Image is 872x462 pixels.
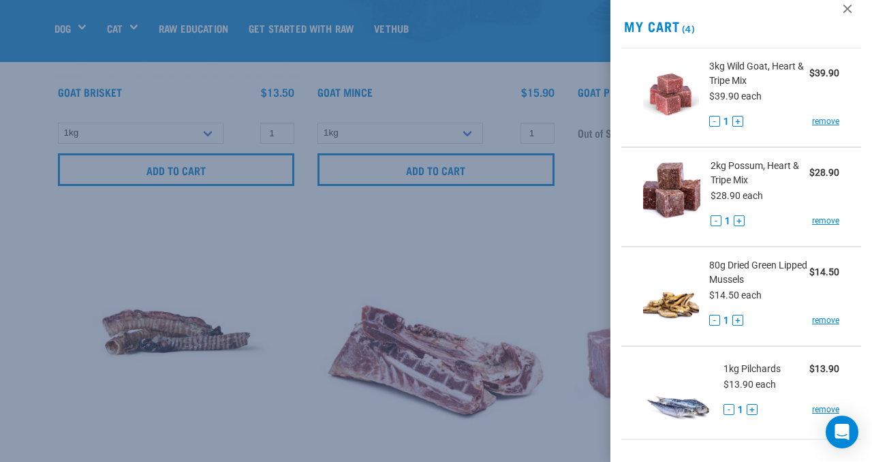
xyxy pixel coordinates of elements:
[812,403,839,416] a: remove
[738,403,743,417] span: 1
[709,116,720,127] button: -
[643,59,699,129] img: Wild Goat, Heart & Tripe Mix
[711,190,763,201] span: $28.90 each
[723,362,781,376] span: 1kg Pilchards
[709,315,720,326] button: -
[709,91,762,102] span: $39.90 each
[610,18,872,34] h2: My Cart
[812,314,839,326] a: remove
[643,358,713,428] img: Pilchards
[732,315,743,326] button: +
[826,416,858,448] div: Open Intercom Messenger
[809,266,839,277] strong: $14.50
[711,215,721,226] button: -
[812,215,839,227] a: remove
[643,159,700,229] img: Possum, Heart & Tripe Mix
[709,59,809,88] span: 3kg Wild Goat, Heart & Tripe Mix
[732,116,743,127] button: +
[725,214,730,228] span: 1
[723,313,729,328] span: 1
[643,258,699,328] img: Dried Green Lipped Mussels
[709,290,762,301] span: $14.50 each
[723,404,734,415] button: -
[747,404,758,415] button: +
[734,215,745,226] button: +
[709,258,810,287] span: 80g Dried Green Lipped Mussels
[809,363,839,374] strong: $13.90
[812,115,839,127] a: remove
[809,67,839,78] strong: $39.90
[723,114,729,129] span: 1
[680,26,696,31] span: (4)
[723,379,776,390] span: $13.90 each
[809,167,839,178] strong: $28.90
[711,159,809,187] span: 2kg Possum, Heart & Tripe Mix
